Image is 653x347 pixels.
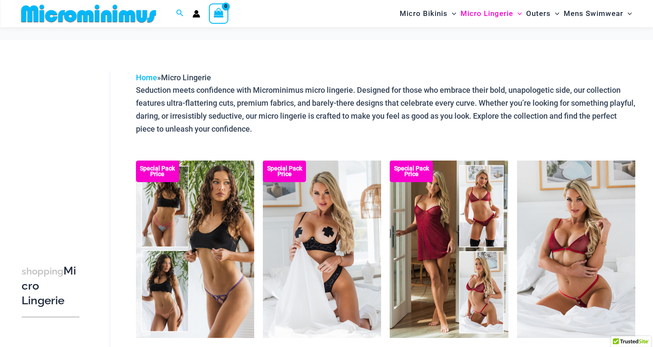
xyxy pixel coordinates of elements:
[390,166,433,177] b: Special Pack Price
[192,10,200,18] a: Account icon link
[18,4,160,23] img: MM SHOP LOGO FLAT
[161,73,211,82] span: Micro Lingerie
[176,8,184,19] a: Search icon link
[136,161,254,338] img: Collection Pack (9)
[400,3,448,25] span: Micro Bikinis
[136,166,179,177] b: Special Pack Price
[390,161,508,338] img: Guilty Pleasures Red Collection Pack F
[551,3,559,25] span: Menu Toggle
[22,64,99,237] iframe: TrustedSite Certified
[22,264,79,308] h3: Micro Lingerie
[209,3,229,23] a: View Shopping Cart, empty
[263,161,381,338] img: Nights Fall Silver Leopard 1036 Bra 6046 Thong 09v2
[517,161,635,338] a: Guilty Pleasures Red 1045 Bra 689 Micro 05Guilty Pleasures Red 1045 Bra 689 Micro 06Guilty Pleasu...
[136,161,254,338] a: Collection Pack (9) Collection Pack b (5)Collection Pack b (5)
[524,3,562,25] a: OutersMenu ToggleMenu Toggle
[263,161,381,338] a: Nights Fall Silver Leopard 1036 Bra 6046 Thong 09v2 Nights Fall Silver Leopard 1036 Bra 6046 Thon...
[396,1,636,26] nav: Site Navigation
[562,3,634,25] a: Mens SwimwearMenu ToggleMenu Toggle
[136,84,635,135] p: Seduction meets confidence with Microminimus micro lingerie. Designed for those who embrace their...
[458,3,524,25] a: Micro LingerieMenu ToggleMenu Toggle
[513,3,522,25] span: Menu Toggle
[461,3,513,25] span: Micro Lingerie
[448,3,456,25] span: Menu Toggle
[22,266,63,277] span: shopping
[263,166,306,177] b: Special Pack Price
[517,161,635,338] img: Guilty Pleasures Red 1045 Bra 689 Micro 05
[390,161,508,338] a: Guilty Pleasures Red Collection Pack F Guilty Pleasures Red Collection Pack BGuilty Pleasures Red...
[136,73,211,82] span: »
[136,73,157,82] a: Home
[623,3,632,25] span: Menu Toggle
[526,3,551,25] span: Outers
[397,3,458,25] a: Micro BikinisMenu ToggleMenu Toggle
[564,3,623,25] span: Mens Swimwear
